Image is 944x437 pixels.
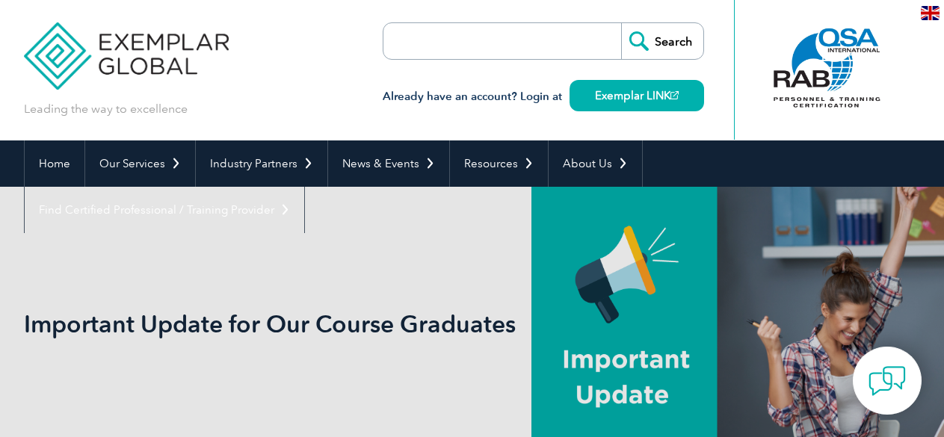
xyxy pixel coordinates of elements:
[24,309,598,338] h1: Important Update for Our Course Graduates
[328,140,449,187] a: News & Events
[621,23,703,59] input: Search
[25,140,84,187] a: Home
[450,140,548,187] a: Resources
[85,140,195,187] a: Our Services
[196,140,327,187] a: Industry Partners
[25,187,304,233] a: Find Certified Professional / Training Provider
[869,362,906,400] img: contact-chat.png
[570,80,704,111] a: Exemplar LINK
[921,6,940,20] img: en
[670,91,679,99] img: open_square.png
[24,101,188,117] p: Leading the way to excellence
[549,140,642,187] a: About Us
[383,87,704,106] h3: Already have an account? Login at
